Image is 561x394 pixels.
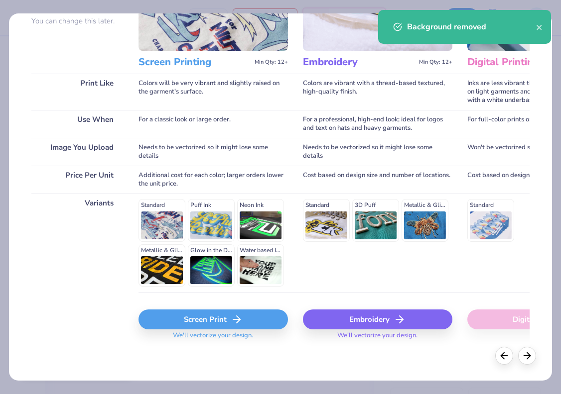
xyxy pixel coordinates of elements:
div: Price Per Unit [31,166,124,194]
div: For a classic look or large order. [139,110,288,138]
div: For a professional, high-end look; ideal for logos and text on hats and heavy garments. [303,110,452,138]
span: We'll vectorize your design. [333,331,421,346]
div: Embroidery [303,309,452,329]
h3: Embroidery [303,56,415,69]
div: Additional cost for each color; larger orders lower the unit price. [139,166,288,194]
div: Needs to be vectorized so it might lose some details [303,138,452,166]
div: Colors will be very vibrant and slightly raised on the garment's surface. [139,74,288,110]
div: Use When [31,110,124,138]
div: Print Like [31,74,124,110]
div: Colors are vibrant with a thread-based textured, high-quality finish. [303,74,452,110]
p: You can change this later. [31,17,124,25]
span: Min Qty: 12+ [255,59,288,66]
h3: Screen Printing [139,56,251,69]
div: Variants [31,194,124,292]
div: Background removed [407,21,536,33]
span: Min Qty: 12+ [419,59,452,66]
div: Cost based on design size and number of locations. [303,166,452,194]
div: Screen Print [139,309,288,329]
div: Image You Upload [31,138,124,166]
span: We'll vectorize your design. [169,331,257,346]
div: Needs to be vectorized so it might lose some details [139,138,288,166]
button: close [536,21,543,33]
